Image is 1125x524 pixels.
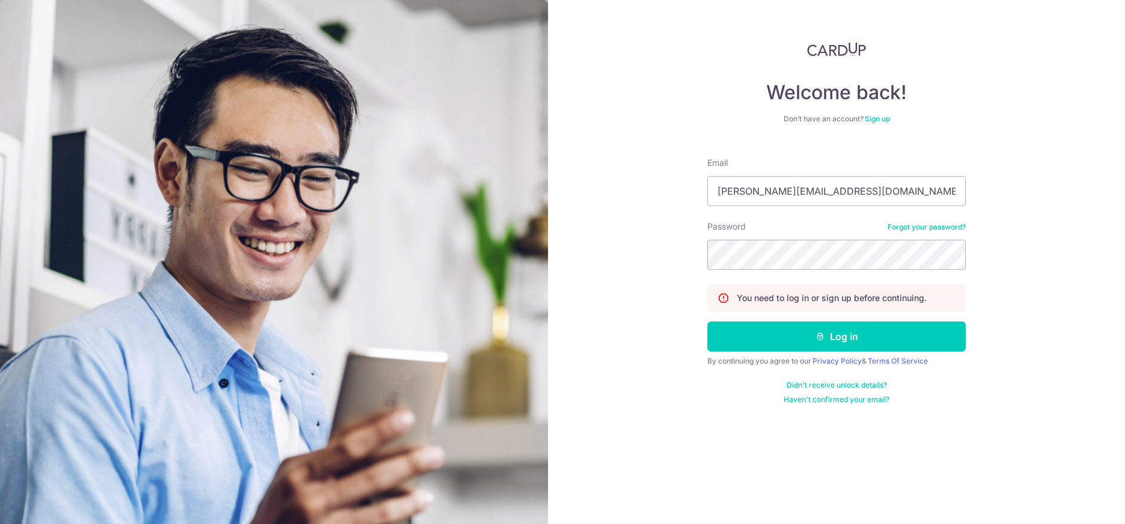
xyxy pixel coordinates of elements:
[707,157,728,169] label: Email
[812,356,862,365] a: Privacy Policy
[888,222,966,232] a: Forgot your password?
[707,321,966,352] button: Log in
[787,380,887,390] a: Didn't receive unlock details?
[807,42,866,56] img: CardUp Logo
[784,395,889,404] a: Haven't confirmed your email?
[865,114,890,123] a: Sign up
[707,114,966,124] div: Don’t have an account?
[707,221,746,233] label: Password
[868,356,928,365] a: Terms Of Service
[707,176,966,206] input: Enter your Email
[707,81,966,105] h4: Welcome back!
[707,356,966,366] div: By continuing you agree to our &
[737,292,927,304] p: You need to log in or sign up before continuing.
